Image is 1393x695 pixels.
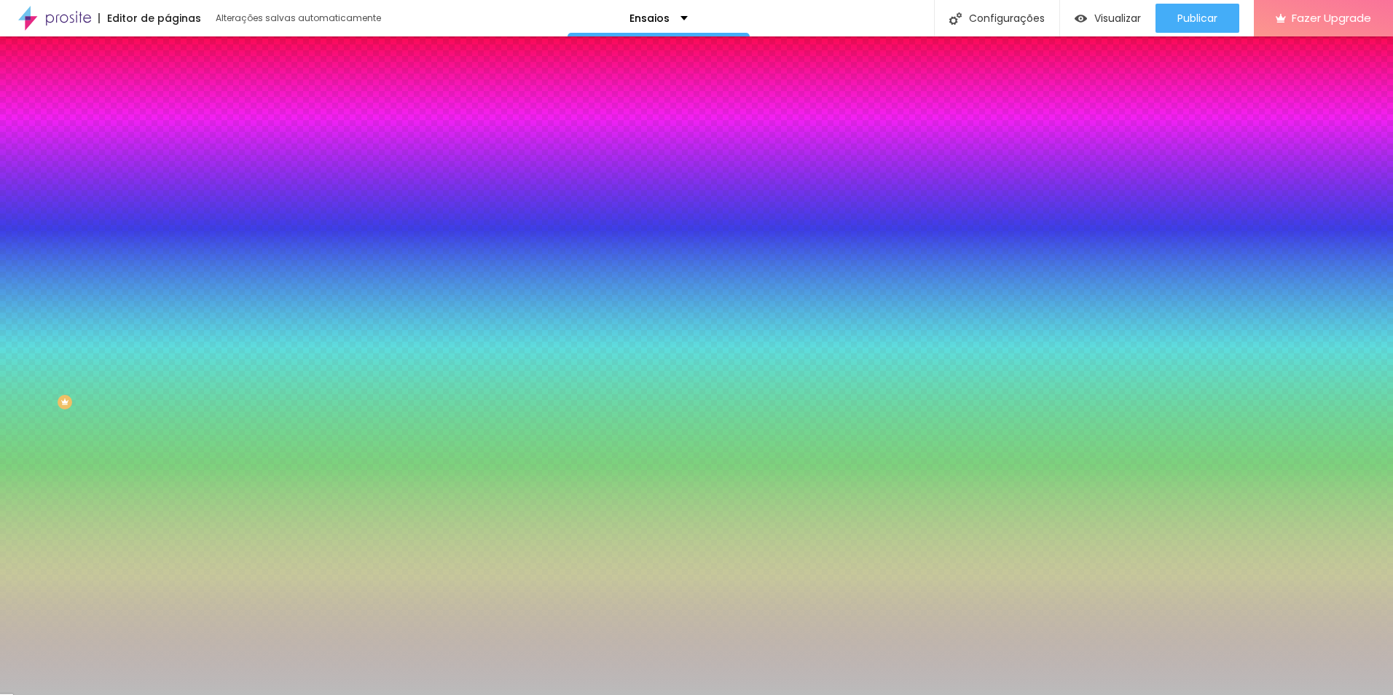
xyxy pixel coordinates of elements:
button: Visualizar [1060,4,1155,33]
div: Alterações salvas automaticamente [216,14,383,23]
span: Publicar [1177,12,1217,24]
span: Fazer Upgrade [1292,12,1371,24]
span: Visualizar [1094,12,1141,24]
div: Editor de páginas [98,13,201,23]
p: Ensaios [629,13,670,23]
button: Publicar [1155,4,1239,33]
img: view-1.svg [1075,12,1087,25]
img: Icone [949,12,962,25]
